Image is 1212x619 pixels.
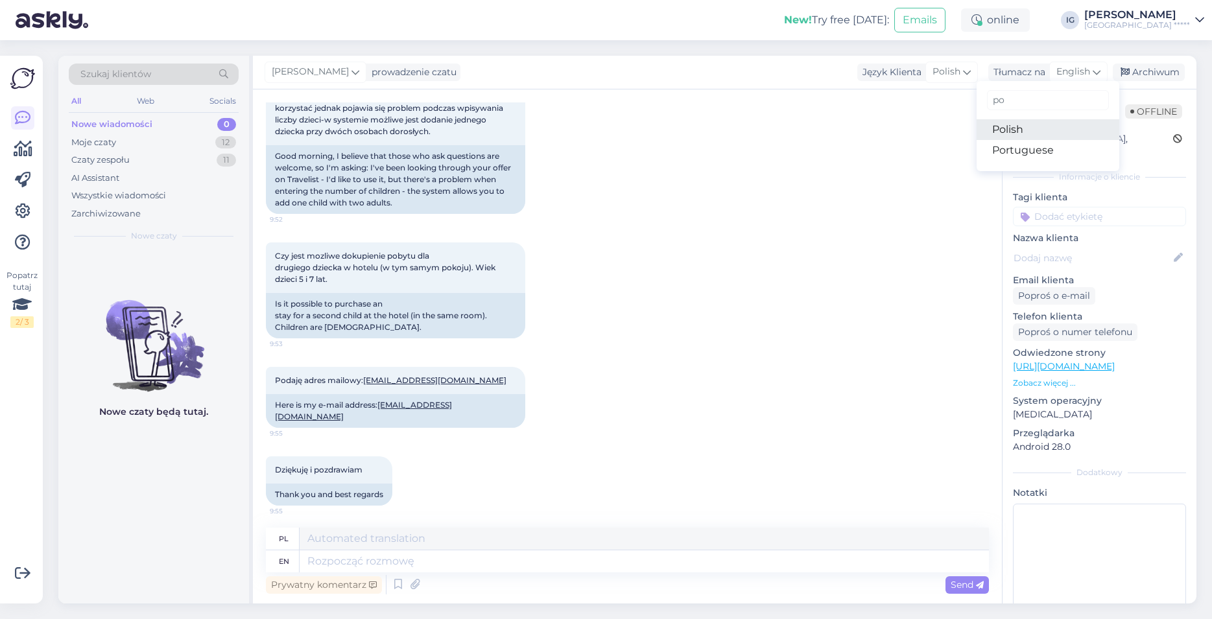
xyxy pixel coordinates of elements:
div: Good morning, I believe that those who ask questions are welcome, so I'm asking: I've been lookin... [266,145,525,214]
span: Dzień dobry, jestem zdania, że kto pyta nie błądzi więc pytam: przeglądałam Państwa ofertę na Tra... [275,80,517,136]
span: [PERSON_NAME] [272,65,349,79]
img: Askly Logo [10,66,35,91]
div: AI Assistant [71,172,119,185]
p: Nazwa klienta [1013,231,1186,245]
span: Polish [933,65,960,79]
div: Socials [207,93,239,110]
div: Wszystkie wiadomości [71,189,166,202]
span: 9:52 [270,215,318,224]
input: Dodać etykietę [1013,207,1186,226]
span: Szukaj klientów [80,67,151,81]
span: Czy jest mozliwe dokupienie pobytu dla drugiego dziecka w hotelu (w tym samym pokoju). Wiek dziec... [275,251,497,284]
div: Here is my e-mail address: [266,394,525,428]
a: Portuguese [977,140,1119,161]
div: 12 [215,136,236,149]
div: online [961,8,1030,32]
span: Podaję adres mailowy: [275,375,508,385]
div: Dodatkowy [1013,467,1186,478]
div: Informacje o kliencie [1013,171,1186,183]
p: Nowe czaty będą tutaj. [99,405,208,419]
span: Dziękuję i pozdrawiam [275,465,362,474]
div: IG [1061,11,1079,29]
span: Offline [1125,104,1182,119]
p: [MEDICAL_DATA] [1013,408,1186,421]
a: [URL][DOMAIN_NAME] [1013,360,1115,372]
div: [PERSON_NAME] [1084,10,1190,20]
span: 9:53 [270,339,318,349]
div: Czaty zespołu [71,154,130,167]
input: Wpisz do filtrowania... [987,90,1109,110]
div: Zarchiwizowane [71,207,141,220]
a: Polish [977,119,1119,140]
img: No chats [58,277,249,393]
div: Poproś o e-mail [1013,287,1095,305]
button: Emails [894,8,945,32]
div: Thank you and best regards [266,484,392,506]
div: All [69,93,84,110]
p: Android 28.0 [1013,440,1186,454]
p: Zobacz więcej ... [1013,377,1186,389]
div: pl [279,528,289,550]
span: Send [951,579,984,590]
div: Try free [DATE]: [784,12,889,28]
input: Dodaj nazwę [1014,251,1171,265]
div: prowadzenie czatu [366,65,457,79]
p: Telefon klienta [1013,310,1186,323]
a: [PERSON_NAME][GEOGRAPHIC_DATA] ***** [1084,10,1204,30]
div: Poproś o numer telefonu [1013,323,1137,341]
span: 9:55 [270,506,318,516]
div: Popatrz tutaj [10,270,34,328]
p: Tagi klienta [1013,191,1186,204]
a: [EMAIL_ADDRESS][DOMAIN_NAME] [363,375,506,385]
div: Moje czaty [71,136,116,149]
span: 9:55 [270,428,318,438]
div: Web [134,93,157,110]
div: Nowe wiadomości [71,118,152,131]
div: Tłumacz na [988,65,1045,79]
p: Przeglądarka [1013,426,1186,440]
div: Prywatny komentarz [266,576,382,594]
p: Notatki [1013,486,1186,500]
div: Is it possible to purchase an stay for a second child at the hotel (in the same room). Children a... [266,293,525,338]
div: 2 / 3 [10,316,34,328]
b: New! [784,14,812,26]
p: Email klienta [1013,274,1186,287]
div: 0 [217,118,236,131]
span: Nowe czaty [131,230,177,242]
p: System operacyjny [1013,394,1186,408]
div: en [279,550,289,572]
span: English [1056,65,1090,79]
div: 11 [217,154,236,167]
div: Język Klienta [857,65,921,79]
p: Odwiedzone strony [1013,346,1186,360]
div: Archiwum [1113,64,1185,81]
